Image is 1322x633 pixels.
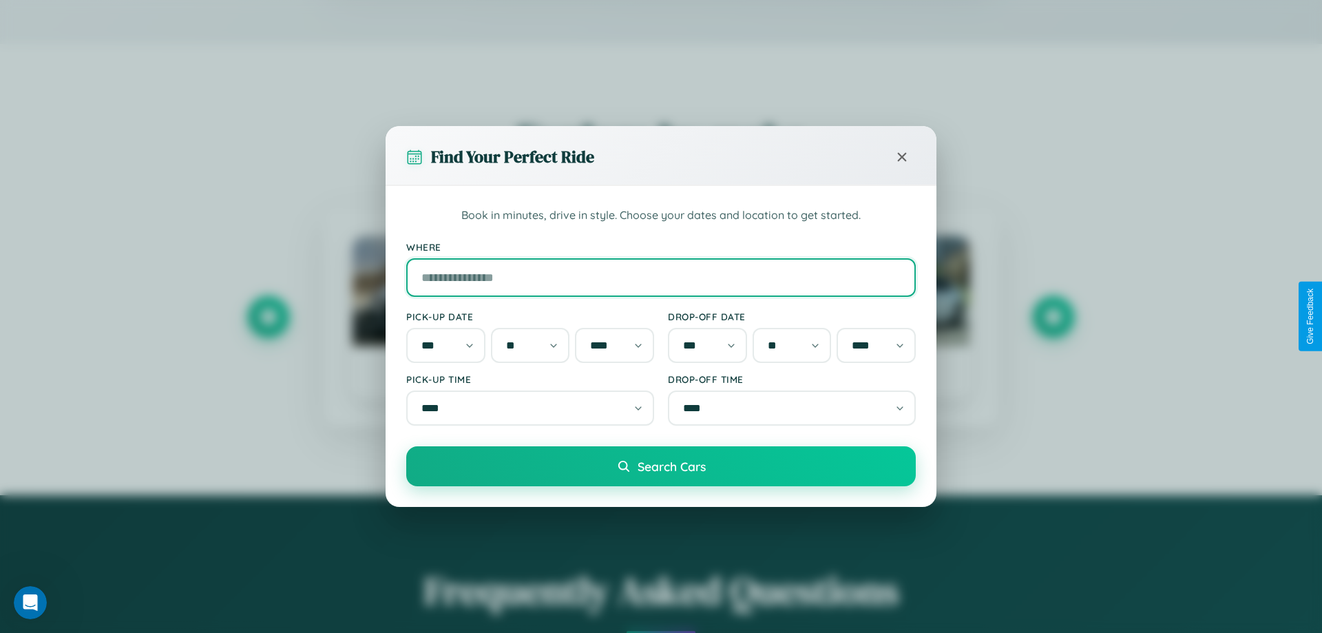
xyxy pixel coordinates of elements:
p: Book in minutes, drive in style. Choose your dates and location to get started. [406,207,916,225]
label: Drop-off Time [668,373,916,385]
label: Pick-up Time [406,373,654,385]
button: Search Cars [406,446,916,486]
h3: Find Your Perfect Ride [431,145,594,168]
label: Pick-up Date [406,311,654,322]
label: Where [406,241,916,253]
span: Search Cars [638,459,706,474]
label: Drop-off Date [668,311,916,322]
